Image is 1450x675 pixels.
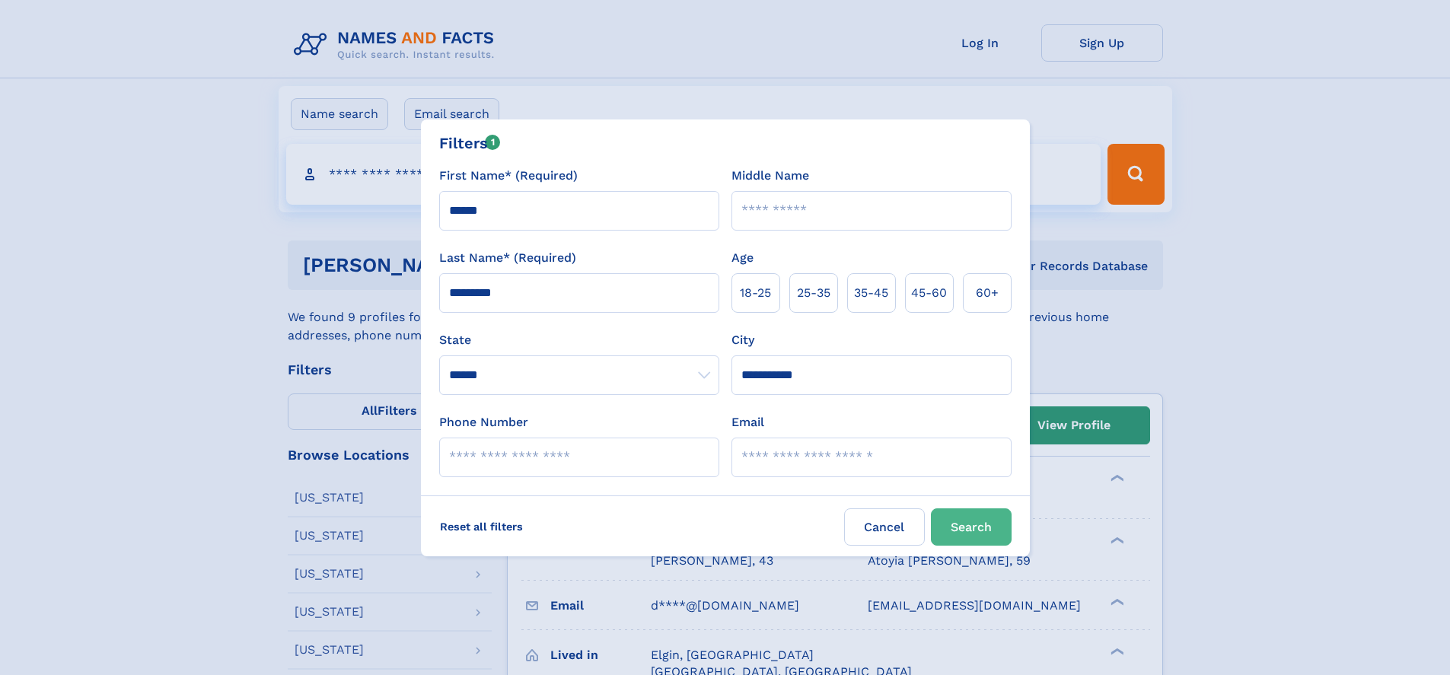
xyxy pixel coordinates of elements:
[731,413,764,431] label: Email
[976,284,999,302] span: 60+
[854,284,888,302] span: 35‑45
[740,284,771,302] span: 18‑25
[731,167,809,185] label: Middle Name
[439,249,576,267] label: Last Name* (Required)
[731,331,754,349] label: City
[439,413,528,431] label: Phone Number
[731,249,754,267] label: Age
[911,284,947,302] span: 45‑60
[844,508,925,546] label: Cancel
[797,284,830,302] span: 25‑35
[439,167,578,185] label: First Name* (Required)
[430,508,533,545] label: Reset all filters
[931,508,1012,546] button: Search
[439,132,501,154] div: Filters
[439,331,719,349] label: State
